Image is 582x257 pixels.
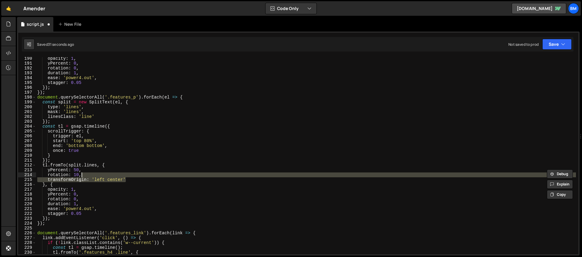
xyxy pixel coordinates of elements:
div: 205 [18,129,36,134]
div: 211 [18,158,36,163]
div: 207 [18,139,36,143]
div: script.js [27,21,44,27]
div: 215 [18,177,36,182]
div: 31 seconds ago [48,42,74,47]
div: 198 [18,95,36,100]
div: 210 [18,153,36,158]
div: 230 [18,250,36,255]
a: bm [568,3,579,14]
button: Copy [547,190,573,199]
div: 226 [18,231,36,235]
div: 212 [18,163,36,168]
div: 225 [18,226,36,231]
button: Explain [547,180,573,189]
div: 190 [18,56,36,61]
div: 197 [18,90,36,95]
div: 224 [18,221,36,226]
a: 🤙 [1,1,16,16]
div: 194 [18,75,36,80]
div: 228 [18,240,36,245]
div: Not saved to prod [508,42,539,47]
div: New File [58,21,84,27]
div: 220 [18,202,36,206]
div: 209 [18,148,36,153]
div: 192 [18,66,36,71]
div: 216 [18,182,36,187]
div: 222 [18,211,36,216]
div: 223 [18,216,36,221]
div: 229 [18,245,36,250]
div: 202 [18,114,36,119]
div: 227 [18,235,36,240]
div: 218 [18,192,36,197]
div: 195 [18,80,36,85]
div: 196 [18,85,36,90]
div: Saved [37,42,74,47]
div: 201 [18,109,36,114]
button: Code Only [266,3,316,14]
div: 214 [18,172,36,177]
div: 199 [18,100,36,105]
div: 208 [18,143,36,148]
a: [DOMAIN_NAME] [512,3,566,14]
div: 217 [18,187,36,192]
div: 200 [18,105,36,109]
button: Save [542,39,572,50]
div: 203 [18,119,36,124]
div: 193 [18,71,36,75]
div: 213 [18,168,36,172]
div: 219 [18,197,36,202]
div: 221 [18,206,36,211]
div: 206 [18,134,36,139]
div: 204 [18,124,36,129]
div: Amender [23,5,45,12]
button: Debug [547,169,573,179]
div: 191 [18,61,36,66]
